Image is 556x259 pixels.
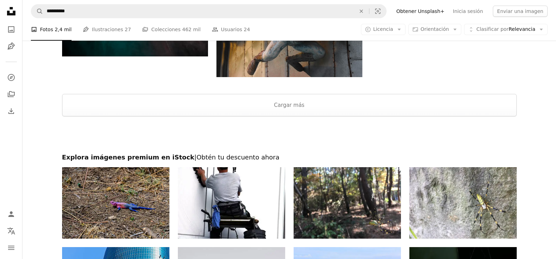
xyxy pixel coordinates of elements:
[182,26,201,33] span: 462 mil
[62,94,517,116] button: Cargar más
[294,167,401,239] img: ¿Spiderman?
[373,26,393,32] span: Licencia
[31,4,387,18] form: Encuentra imágenes en todo el sitio
[476,26,509,32] span: Clasificar por
[194,154,279,161] span: | Obtén tu descuento ahora
[421,26,449,32] span: Orientación
[62,167,169,239] img: Mwanza flat-headed rock agama or the Spider-Man agama (Agama mwanzae) at Serengeti national park,...
[62,153,517,162] h2: Explora imágenes premium en iStock
[31,5,43,18] button: Buscar en Unsplash
[361,24,406,35] button: Licencia
[392,6,449,17] a: Obtener Unsplash+
[4,70,18,84] a: Explorar
[244,26,250,33] span: 24
[142,18,201,41] a: Colecciones 462 mil
[212,18,250,41] a: Usuarios 24
[4,39,18,53] a: Ilustraciones
[178,167,285,239] img: Limpiacristales
[409,167,517,239] img: ¿Spiderman?
[476,26,535,33] span: Relevancia
[493,6,548,17] button: Enviar una imagen
[354,5,369,18] button: Borrar
[369,5,386,18] button: Búsqueda visual
[4,22,18,36] a: Fotos
[408,24,461,35] button: Orientación
[4,104,18,118] a: Historial de descargas
[4,207,18,221] a: Iniciar sesión / Registrarse
[464,24,548,35] button: Clasificar porRelevancia
[449,6,487,17] a: Inicia sesión
[83,18,131,41] a: Ilustraciones 27
[4,224,18,238] button: Idioma
[4,241,18,255] button: Menú
[4,87,18,101] a: Colecciones
[125,26,131,33] span: 27
[4,4,18,20] a: Inicio — Unsplash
